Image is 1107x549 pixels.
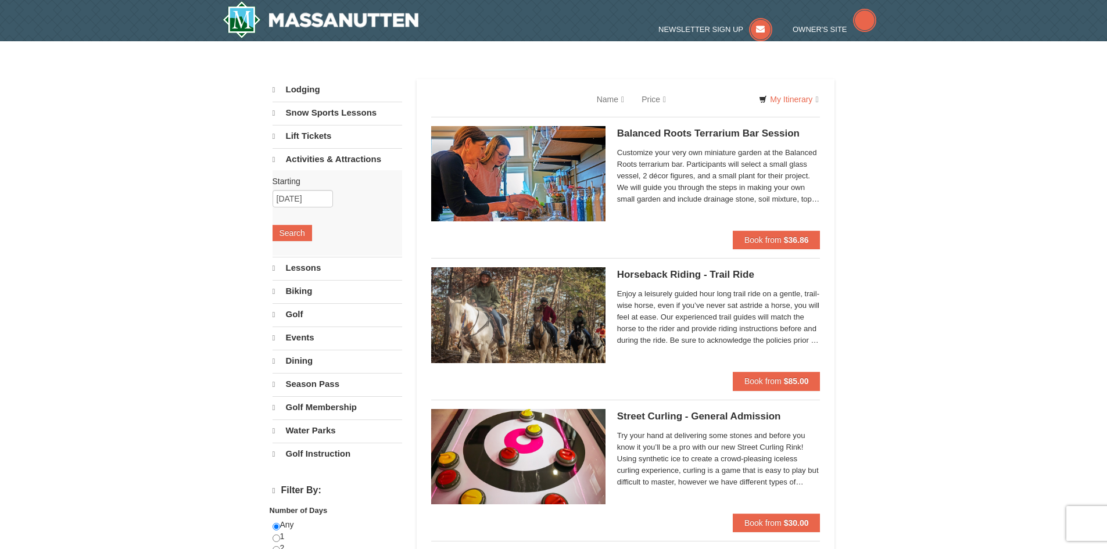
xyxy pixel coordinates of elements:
h5: Horseback Riding - Trail Ride [617,269,821,281]
span: Owner's Site [793,25,847,34]
strong: $36.86 [784,235,809,245]
a: Snow Sports Lessons [273,102,402,124]
button: Book from $36.86 [733,231,821,249]
a: Name [588,88,633,111]
span: Book from [744,376,782,386]
a: Activities & Attractions [273,148,402,170]
h5: Street Curling - General Admission [617,411,821,422]
img: 21584748-79-4e8ac5ed.jpg [431,267,606,363]
a: Golf Membership [273,396,402,418]
a: Golf [273,303,402,325]
label: Starting [273,175,393,187]
strong: Number of Days [270,506,328,515]
img: 15390471-88-44377514.jpg [431,409,606,504]
span: Book from [744,235,782,245]
span: Enjoy a leisurely guided hour long trail ride on a gentle, trail-wise horse, even if you’ve never... [617,288,821,346]
button: Book from $85.00 [733,372,821,390]
a: Water Parks [273,419,402,442]
span: Customize your very own miniature garden at the Balanced Roots terrarium bar. Participants will s... [617,147,821,205]
strong: $30.00 [784,518,809,528]
a: My Itinerary [751,91,826,108]
a: Lessons [273,257,402,279]
a: Season Pass [273,373,402,395]
img: Massanutten Resort Logo [223,1,419,38]
h4: Filter By: [273,485,402,496]
span: Newsletter Sign Up [658,25,743,34]
span: Try your hand at delivering some stones and before you know it you’ll be a pro with our new Stree... [617,430,821,488]
button: Book from $30.00 [733,514,821,532]
a: Events [273,326,402,349]
a: Newsletter Sign Up [658,25,772,34]
a: Golf Instruction [273,443,402,465]
a: Dining [273,350,402,372]
strong: $85.00 [784,376,809,386]
span: Book from [744,518,782,528]
img: 18871151-30-393e4332.jpg [431,126,606,221]
a: Lift Tickets [273,125,402,147]
a: Massanutten Resort [223,1,419,38]
a: Lodging [273,79,402,101]
a: Price [633,88,675,111]
h5: Balanced Roots Terrarium Bar Session [617,128,821,139]
a: Biking [273,280,402,302]
button: Search [273,225,312,241]
a: Owner's Site [793,25,876,34]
